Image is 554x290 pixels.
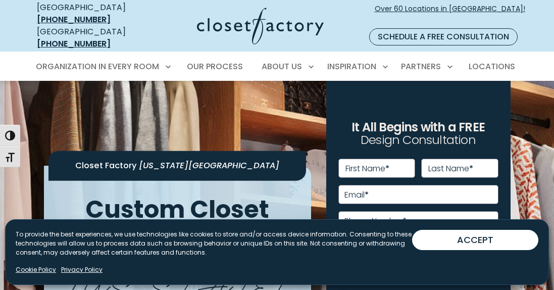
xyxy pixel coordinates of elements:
span: Organization in Every Room [36,61,159,72]
a: [PHONE_NUMBER] [37,14,111,25]
span: Partners [401,61,441,72]
a: Cookie Policy [16,265,56,274]
img: Closet Factory Logo [197,8,324,44]
p: To provide the best experiences, we use technologies like cookies to store and/or access device i... [16,230,412,257]
nav: Primary Menu [29,53,526,81]
label: Phone Number [344,217,407,225]
a: [PHONE_NUMBER] [37,38,111,50]
label: Last Name [428,165,473,173]
span: Inspiration [327,61,376,72]
span: [US_STATE][GEOGRAPHIC_DATA] [139,160,279,172]
span: Design Consultation [361,132,476,149]
span: Locations [469,61,515,72]
a: Schedule a Free Consultation [369,28,518,45]
div: [GEOGRAPHIC_DATA] [37,2,147,26]
div: [GEOGRAPHIC_DATA] [37,26,147,50]
span: It All Begins with a FREE [351,119,485,135]
span: Closet Factory [75,160,137,172]
label: First Name [345,165,389,173]
a: Privacy Policy [61,265,103,274]
button: ACCEPT [412,230,538,250]
span: Custom Closet Design & Install in [81,192,274,277]
label: Email [344,191,369,199]
span: Over 60 Locations in [GEOGRAPHIC_DATA]! [375,4,525,25]
span: Our Process [187,61,243,72]
span: About Us [262,61,302,72]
